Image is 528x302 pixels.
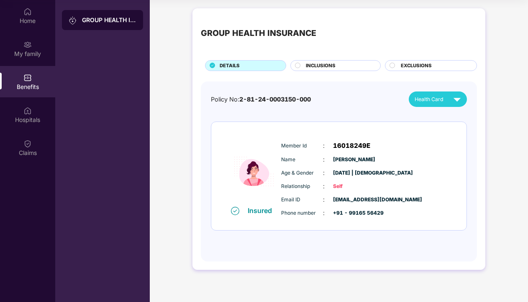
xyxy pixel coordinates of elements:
[23,41,32,49] img: svg+xml;base64,PHN2ZyB3aWR0aD0iMjAiIGhlaWdodD0iMjAiIHZpZXdCb3g9IjAgMCAyMCAyMCIgZmlsbD0ibm9uZSIgeG...
[23,107,32,115] img: svg+xml;base64,PHN2ZyBpZD0iSG9zcGl0YWxzIiB4bWxucz0iaHR0cDovL3d3dy53My5vcmcvMjAwMC9zdmciIHdpZHRoPS...
[415,95,443,104] span: Health Card
[211,95,311,104] div: Policy No:
[333,209,375,217] span: +91 - 99165 56429
[281,169,323,177] span: Age & Gender
[306,62,336,70] span: INCLUSIONS
[201,27,316,40] div: GROUP HEALTH INSURANCE
[323,141,325,150] span: :
[333,196,375,204] span: [EMAIL_ADDRESS][DOMAIN_NAME]
[23,74,32,82] img: svg+xml;base64,PHN2ZyBpZD0iQmVuZWZpdHMiIHhtbG5zPSJodHRwOi8vd3d3LnczLm9yZy8yMDAwL3N2ZyIgd2lkdGg9Ij...
[333,169,375,177] span: [DATE] | [DEMOGRAPHIC_DATA]
[82,16,136,24] div: GROUP HEALTH INSURANCE
[323,155,325,164] span: :
[323,168,325,178] span: :
[333,141,370,151] span: 16018249E
[333,156,375,164] span: [PERSON_NAME]
[220,62,240,70] span: DETAILS
[323,195,325,204] span: :
[248,206,277,215] div: Insured
[281,196,323,204] span: Email ID
[323,208,325,218] span: :
[281,156,323,164] span: Name
[229,137,279,206] img: icon
[409,91,467,107] button: Health Card
[239,96,311,103] span: 2-81-24-0003150-000
[69,16,77,25] img: svg+xml;base64,PHN2ZyB3aWR0aD0iMjAiIGhlaWdodD0iMjAiIHZpZXdCb3g9IjAgMCAyMCAyMCIgZmlsbD0ibm9uZSIgeG...
[281,183,323,190] span: Relationship
[23,8,32,16] img: svg+xml;base64,PHN2ZyBpZD0iSG9tZSIgeG1sbnM9Imh0dHA6Ly93d3cudzMub3JnLzIwMDAvc3ZnIiB3aWR0aD0iMjAiIG...
[450,92,464,107] img: svg+xml;base64,PHN2ZyB4bWxucz0iaHR0cDovL3d3dy53My5vcmcvMjAwMC9zdmciIHZpZXdCb3g9IjAgMCAyNCAyNCIgd2...
[323,182,325,191] span: :
[281,142,323,150] span: Member Id
[281,209,323,217] span: Phone number
[333,183,375,190] span: Self
[231,207,239,215] img: svg+xml;base64,PHN2ZyB4bWxucz0iaHR0cDovL3d3dy53My5vcmcvMjAwMC9zdmciIHdpZHRoPSIxNiIgaGVpZ2h0PSIxNi...
[401,62,432,70] span: EXCLUSIONS
[23,140,32,148] img: svg+xml;base64,PHN2ZyBpZD0iQ2xhaW0iIHhtbG5zPSJodHRwOi8vd3d3LnczLm9yZy8yMDAwL3N2ZyIgd2lkdGg9IjIwIi...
